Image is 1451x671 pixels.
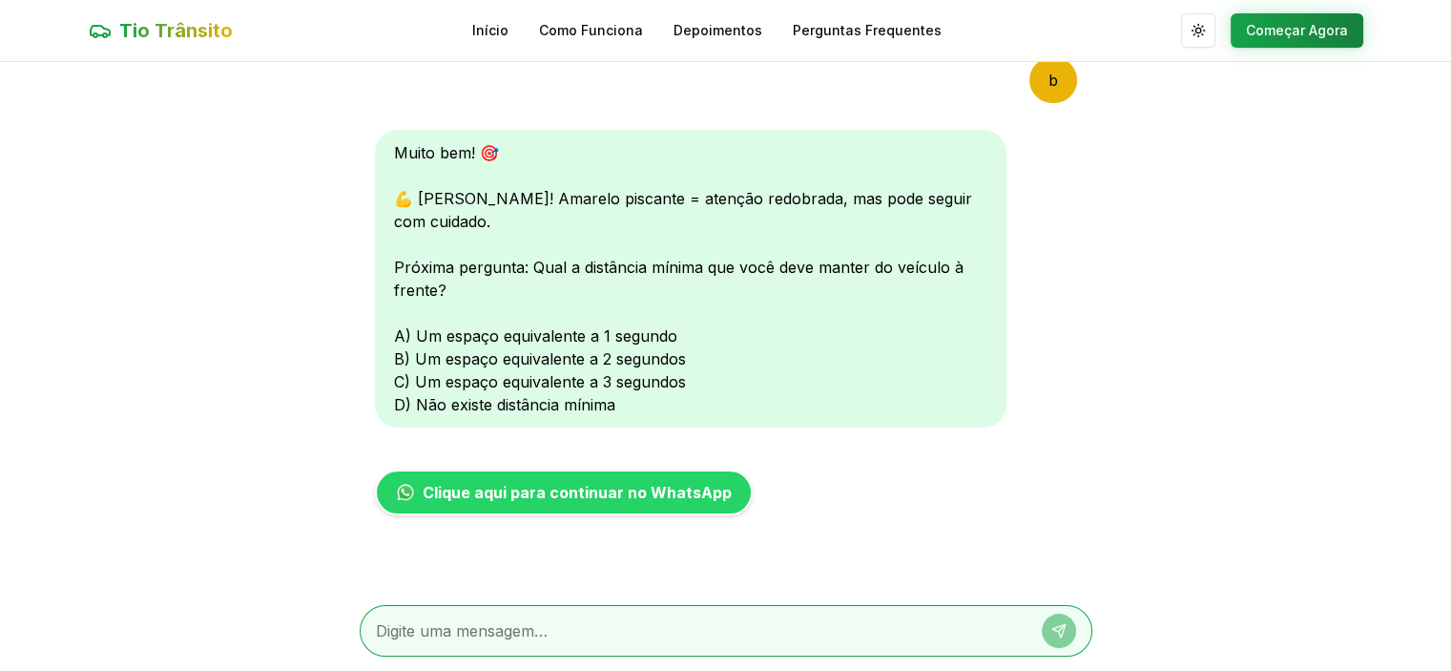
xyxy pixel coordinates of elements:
div: b [1029,57,1077,103]
a: Tio Trânsito [89,17,233,44]
span: Clique aqui para continuar no WhatsApp [423,481,732,504]
a: Clique aqui para continuar no WhatsApp [375,470,753,515]
button: Começar Agora [1231,13,1363,48]
a: Perguntas Frequentes [793,21,942,40]
span: Tio Trânsito [119,17,233,44]
div: Muito bem! 🎯 💪 [PERSON_NAME]! Amarelo piscante = atenção redobrada, mas pode seguir com cuidado. ... [375,130,1006,428]
a: Como Funciona [539,21,643,40]
a: Início [472,21,508,40]
a: Depoimentos [674,21,762,40]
